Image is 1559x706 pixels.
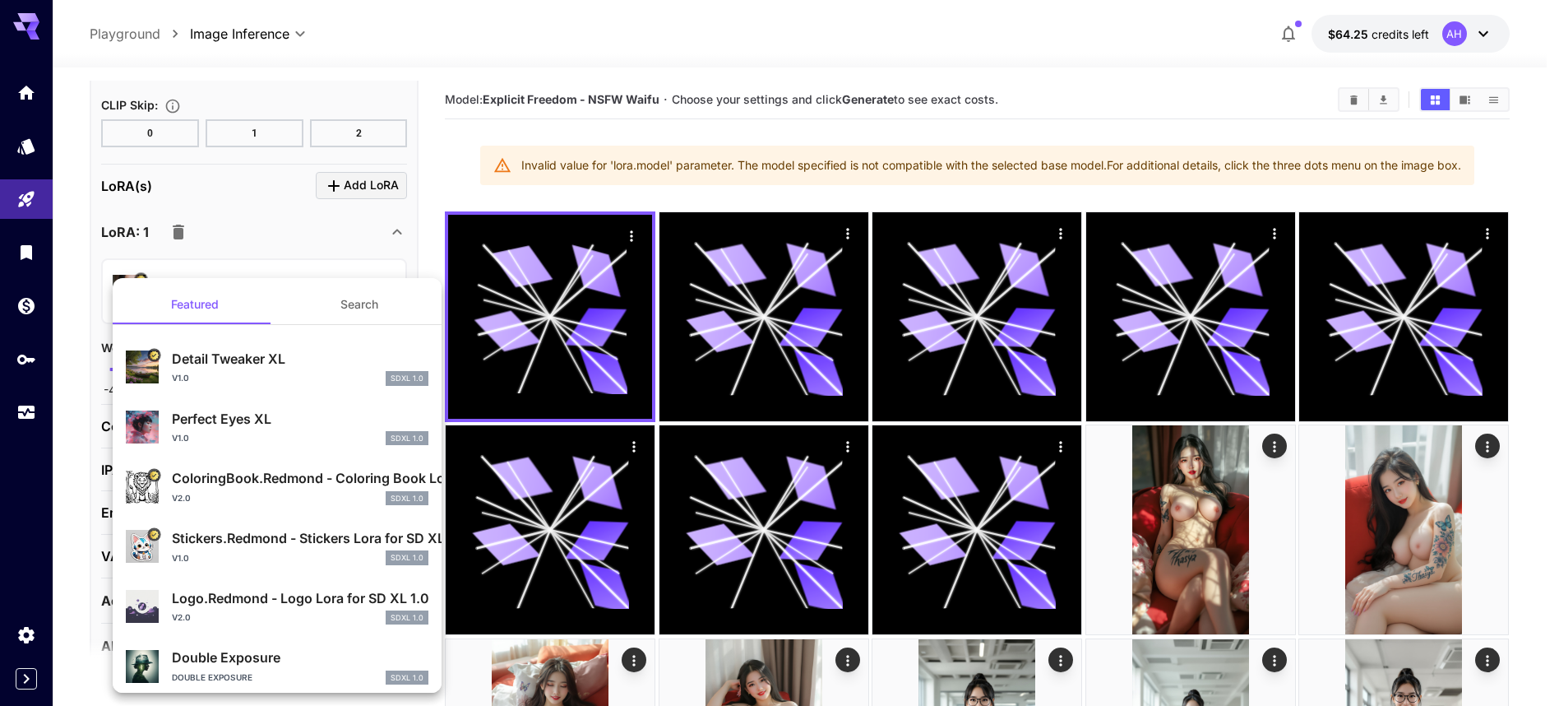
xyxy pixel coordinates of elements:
p: v2.0 [172,492,191,504]
p: SDXL 1.0 [391,373,423,384]
p: Perfect Eyes XL [172,409,428,429]
p: SDXL 1.0 [391,612,423,624]
button: Certified Model – Vetted for best performance and includes a commercial license. [147,528,160,541]
p: Detail Tweaker XL [172,349,428,369]
button: Search [277,285,442,324]
p: v2.0 [172,611,191,624]
p: v1.0 [172,372,189,384]
p: ColoringBook.Redmond - Coloring Book Lora for SD XL [172,468,428,488]
p: SDXL 1.0 [391,552,423,564]
p: Stickers.Redmond - Stickers Lora for SD XL [172,528,428,548]
p: v1.0 [172,552,189,564]
div: Certified Model – Vetted for best performance and includes a commercial license.Stickers.Redmond ... [126,522,428,572]
p: v1.0 [172,432,189,444]
p: Logo.Redmond - Logo Lora for SD XL 1.0 [172,588,428,608]
div: Certified Model – Vetted for best performance and includes a commercial license.ColoringBook.Redm... [126,462,428,512]
p: SDXL 1.0 [391,672,423,684]
p: SDXL 1.0 [391,493,423,504]
p: Double Exposure [172,648,428,667]
p: SDXL 1.0 [391,433,423,444]
button: Certified Model – Vetted for best performance and includes a commercial license. [147,468,160,481]
button: Certified Model – Vetted for best performance and includes a commercial license. [147,349,160,362]
div: Double ExposureDouble ExposureSDXL 1.0 [126,641,428,691]
div: Logo.Redmond - Logo Lora for SD XL 1.0v2.0SDXL 1.0 [126,582,428,632]
div: Perfect Eyes XLv1.0SDXL 1.0 [126,402,428,453]
div: Certified Model – Vetted for best performance and includes a commercial license.Detail Tweaker XL... [126,342,428,392]
p: Double Exposure [172,671,252,684]
button: Featured [113,285,277,324]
